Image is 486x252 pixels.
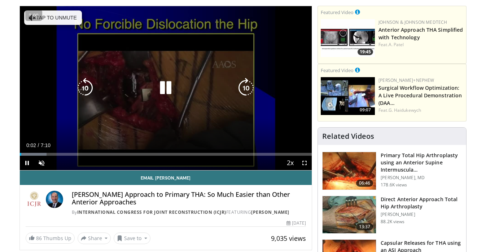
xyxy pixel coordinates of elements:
span: 06:46 [356,180,373,187]
a: A. Patel [389,41,404,48]
span: 09:07 [358,107,373,113]
h4: [PERSON_NAME] Approach to Primary THA: So Much Easier than Other Anterior Approaches [72,191,306,206]
p: 178.6K views [381,182,407,188]
img: 294118_0000_1.png.150x105_q85_crop-smart_upscale.jpg [323,196,376,234]
span: / [38,142,39,148]
a: [PERSON_NAME]+Nephew [378,77,434,83]
a: Surgical Workflow Optimization: A Live Procedural Demonstration (DAA… [378,84,462,106]
button: Save to [114,233,150,244]
p: 88.2K views [381,219,404,225]
span: 13:37 [356,223,373,230]
img: Avatar [46,191,63,208]
a: Anterior Approach THA Simplified with Technology [378,26,463,41]
div: Progress Bar [20,153,312,156]
span: 86 [36,235,42,242]
span: 9,035 views [271,234,306,243]
a: 86 Thumbs Up [26,233,75,244]
h4: Related Videos [322,132,374,141]
button: Unmute [34,156,49,170]
span: 0:02 [26,142,36,148]
span: 7:10 [41,142,51,148]
button: Share [78,233,111,244]
p: [PERSON_NAME], MD [381,175,462,181]
a: 13:37 Direct Anterior Approach Total Hip Arthroplasty [PERSON_NAME] 88.2K views [322,196,462,234]
a: 09:07 [321,77,375,115]
a: 06:46 Primary Total Hip Arthroplasty using an Anterior Supine Intermuscula… [PERSON_NAME], MD 178... [322,152,462,190]
img: 06bb1c17-1231-4454-8f12-6191b0b3b81a.150x105_q85_crop-smart_upscale.jpg [321,19,375,57]
div: Feat. [378,107,463,114]
a: [PERSON_NAME] [251,209,289,215]
a: International Congress for Joint Reconstruction (ICJR) [77,209,226,215]
img: 263423_3.png.150x105_q85_crop-smart_upscale.jpg [323,152,376,190]
img: International Congress for Joint Reconstruction (ICJR) [26,191,43,208]
button: Playback Rate [283,156,297,170]
button: Fullscreen [297,156,312,170]
h3: Primary Total Hip Arthroplasty using an Anterior Supine Intermuscula… [381,152,462,173]
a: Johnson & Johnson MedTech [378,19,447,25]
a: G. Haidukewych [389,107,421,113]
h3: Direct Anterior Approach Total Hip Arthroplasty [381,196,462,210]
div: Feat. [378,41,463,48]
button: Tap to unmute [24,10,82,25]
img: bcfc90b5-8c69-4b20-afee-af4c0acaf118.150x105_q85_crop-smart_upscale.jpg [321,77,375,115]
button: Pause [20,156,34,170]
video-js: Video Player [20,6,312,171]
span: 19:45 [358,49,373,55]
small: Featured Video [321,67,354,74]
small: Featured Video [321,9,354,16]
div: [DATE] [286,220,306,226]
div: By FEATURING [72,209,306,216]
a: 19:45 [321,19,375,57]
p: [PERSON_NAME] [381,212,462,217]
a: Email [PERSON_NAME] [20,171,312,185]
